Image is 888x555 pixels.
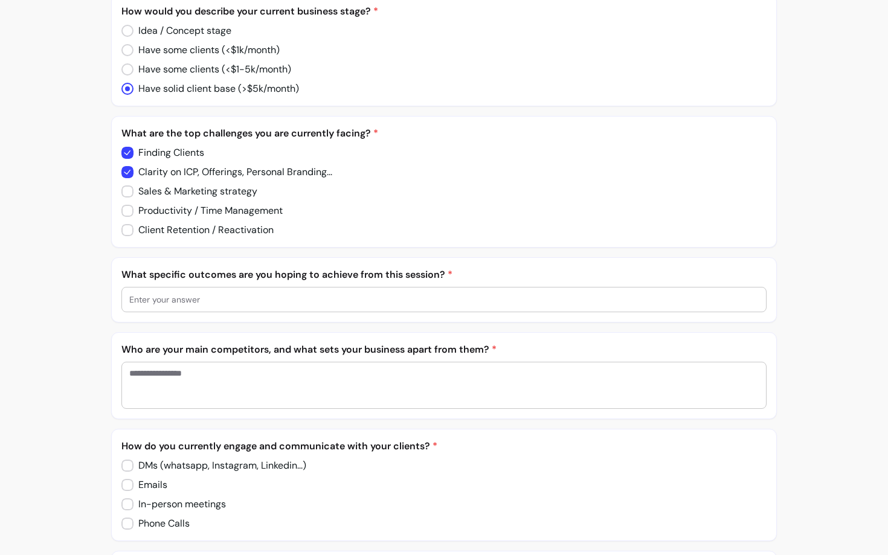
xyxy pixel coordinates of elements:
[121,57,302,82] input: Have some clients (<$1-5k/month)
[121,199,294,223] input: Productivity / Time Management
[121,512,200,536] input: Phone Calls
[121,126,767,141] p: What are the top challenges you are currently facing?
[121,454,317,478] input: DMs (whatsapp, Instagram, Linkedin...)
[121,160,343,184] input: Clarity on ICP, Offerings, Personal Branding...
[121,179,267,204] input: Sales & Marketing strategy
[121,38,291,62] input: Have some clients (<$1k/month)
[121,4,767,19] p: How would you describe your current business stage?
[121,77,310,101] input: Have solid client base (>$5k/month)
[129,294,759,306] input: Enter your answer
[121,19,242,43] input: Idea / Concept stage
[121,268,767,282] p: What specific outcomes are you hoping to achieve from this session?
[121,492,236,516] input: In-person meetings
[129,367,759,403] textarea: Enter your answer
[121,218,284,242] input: Client Retention / Reactivation
[121,342,767,357] p: Who are your main competitors, and what sets your business apart from them?
[121,141,214,165] input: Finding Clients
[121,439,767,454] p: How do you currently engage and communicate with your clients?
[121,473,176,497] input: Emails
